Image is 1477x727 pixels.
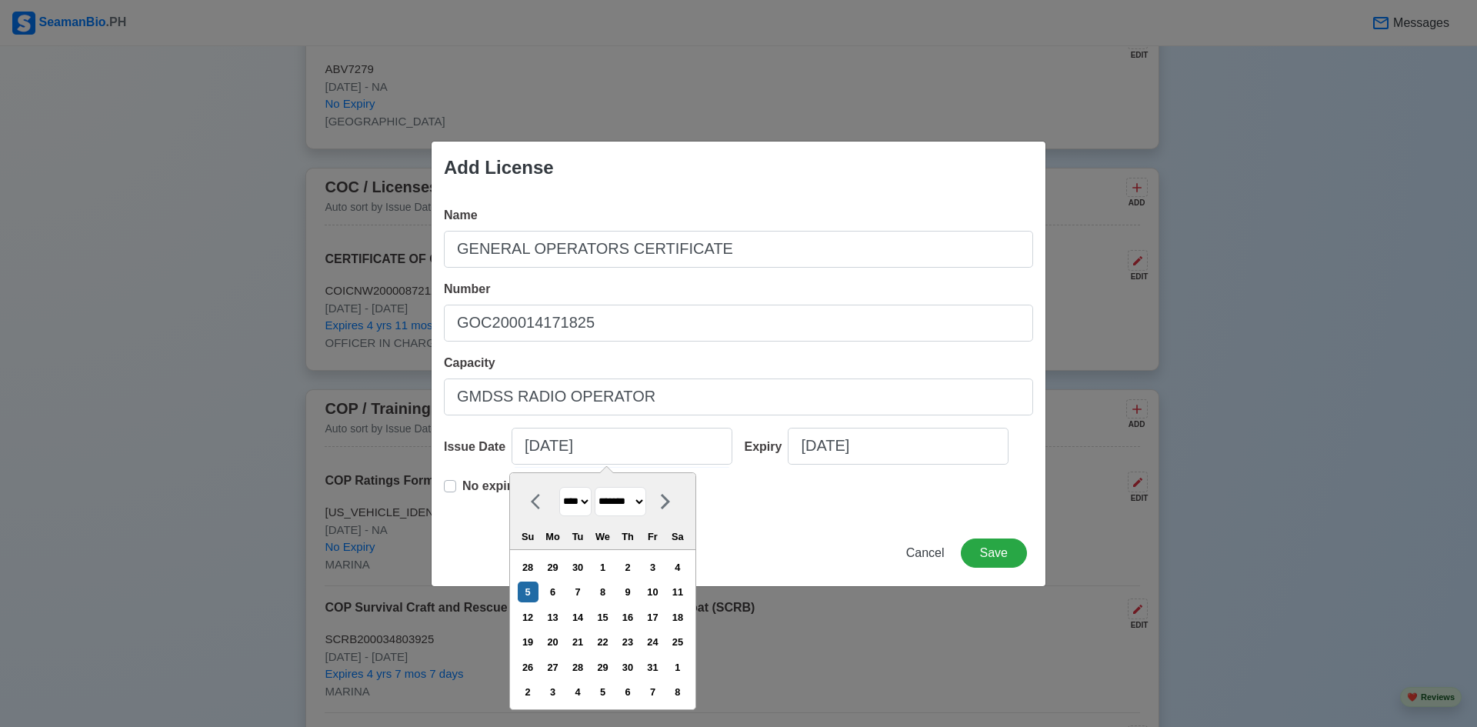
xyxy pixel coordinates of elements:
div: Choose Monday, October 27th, 2025 [542,657,563,678]
div: Choose Friday, October 24th, 2025 [642,632,663,652]
div: Su [518,526,538,547]
div: Choose Friday, October 17th, 2025 [642,607,663,628]
button: Cancel [896,539,955,568]
input: Ex: EMM1234567890 [444,305,1033,342]
input: Ex: National Certificate of Competency [444,231,1033,268]
div: Choose Tuesday, October 21st, 2025 [567,632,588,652]
div: Choose Sunday, September 28th, 2025 [518,557,538,578]
div: Th [617,526,638,547]
div: Sa [667,526,688,547]
div: Choose Wednesday, October 8th, 2025 [592,582,613,602]
div: Choose Friday, October 3rd, 2025 [642,557,663,578]
div: Choose Thursday, October 16th, 2025 [617,607,638,628]
span: Name [444,208,478,222]
div: Choose Tuesday, November 4th, 2025 [567,682,588,702]
span: Cancel [906,546,945,559]
div: Choose Tuesday, October 7th, 2025 [567,582,588,602]
div: Mo [542,526,563,547]
div: Choose Friday, November 7th, 2025 [642,682,663,702]
div: Choose Thursday, October 30th, 2025 [617,657,638,678]
div: Choose Saturday, November 1st, 2025 [667,657,688,678]
input: Ex: Master [444,379,1033,415]
span: Capacity [444,356,495,369]
div: Add License [444,154,554,182]
div: Choose Tuesday, October 28th, 2025 [567,657,588,678]
div: Choose Tuesday, October 14th, 2025 [567,607,588,628]
div: month 2025-10 [515,555,690,705]
div: Choose Saturday, October 25th, 2025 [667,632,688,652]
div: Choose Friday, October 10th, 2025 [642,582,663,602]
div: Choose Friday, October 31st, 2025 [642,657,663,678]
div: Choose Sunday, October 12th, 2025 [518,607,538,628]
div: Choose Monday, October 6th, 2025 [542,582,563,602]
p: No expiry [462,477,518,495]
div: Expiry [745,438,789,456]
div: Choose Sunday, October 19th, 2025 [518,632,538,652]
div: Choose Sunday, October 26th, 2025 [518,657,538,678]
div: Choose Tuesday, September 30th, 2025 [567,557,588,578]
div: Choose Wednesday, October 15th, 2025 [592,607,613,628]
div: Choose Thursday, October 9th, 2025 [617,582,638,602]
div: Choose Saturday, October 4th, 2025 [667,557,688,578]
div: Choose Saturday, October 11th, 2025 [667,582,688,602]
div: Choose Wednesday, November 5th, 2025 [592,682,613,702]
div: Choose Sunday, November 2nd, 2025 [518,682,538,702]
div: Choose Monday, September 29th, 2025 [542,557,563,578]
div: Choose Monday, October 13th, 2025 [542,607,563,628]
div: Choose Thursday, October 2nd, 2025 [617,557,638,578]
div: Issue Date [444,438,512,456]
div: Fr [642,526,663,547]
div: Choose Thursday, October 23rd, 2025 [617,632,638,652]
div: Choose Monday, October 20th, 2025 [542,632,563,652]
div: Choose Monday, November 3rd, 2025 [542,682,563,702]
div: Choose Thursday, November 6th, 2025 [617,682,638,702]
button: Save [961,539,1027,568]
div: Choose Saturday, November 8th, 2025 [667,682,688,702]
div: Choose Sunday, October 5th, 2025 [518,582,538,602]
div: Choose Saturday, October 18th, 2025 [667,607,688,628]
div: We [592,526,613,547]
div: Tu [567,526,588,547]
span: Number [444,282,490,295]
div: Choose Wednesday, October 1st, 2025 [592,557,613,578]
div: Choose Wednesday, October 29th, 2025 [592,657,613,678]
div: Choose Wednesday, October 22nd, 2025 [592,632,613,652]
